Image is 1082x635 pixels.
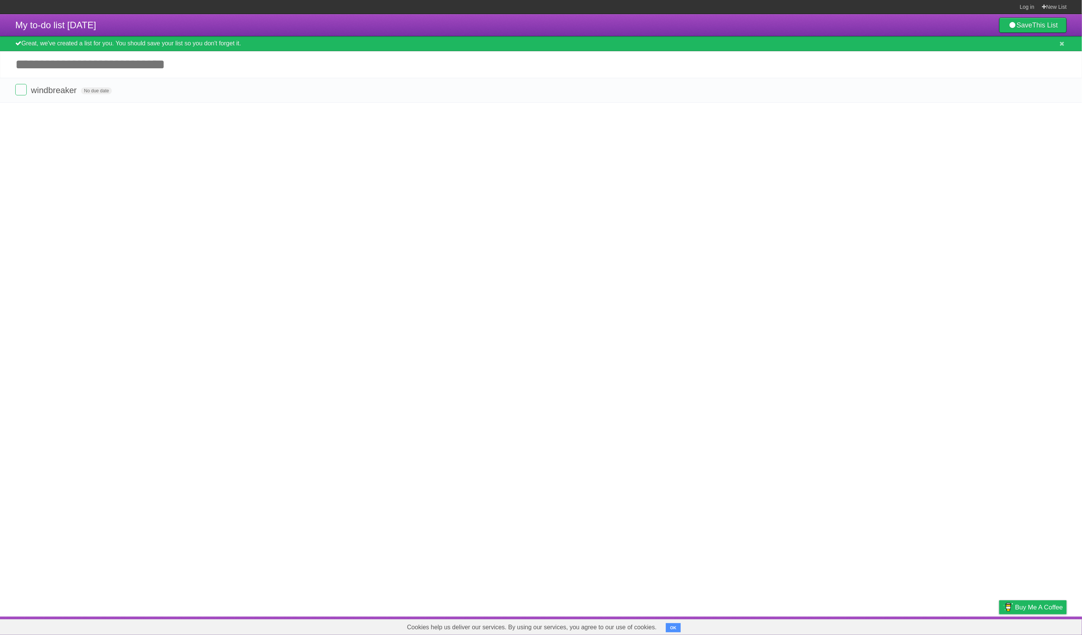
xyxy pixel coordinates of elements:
button: OK [666,623,681,632]
span: windbreaker [31,85,79,95]
a: Suggest a feature [1019,619,1067,633]
a: Terms [963,619,980,633]
a: Buy me a coffee [999,600,1067,614]
span: No due date [81,87,112,94]
a: SaveThis List [999,18,1067,33]
label: Done [15,84,27,95]
span: Buy me a coffee [1015,601,1063,614]
img: Buy me a coffee [1003,601,1013,614]
a: Developers [923,619,954,633]
a: About [898,619,914,633]
span: My to-do list [DATE] [15,20,96,30]
a: Privacy [989,619,1009,633]
b: This List [1032,21,1058,29]
span: Cookies help us deliver our services. By using our services, you agree to our use of cookies. [399,620,664,635]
